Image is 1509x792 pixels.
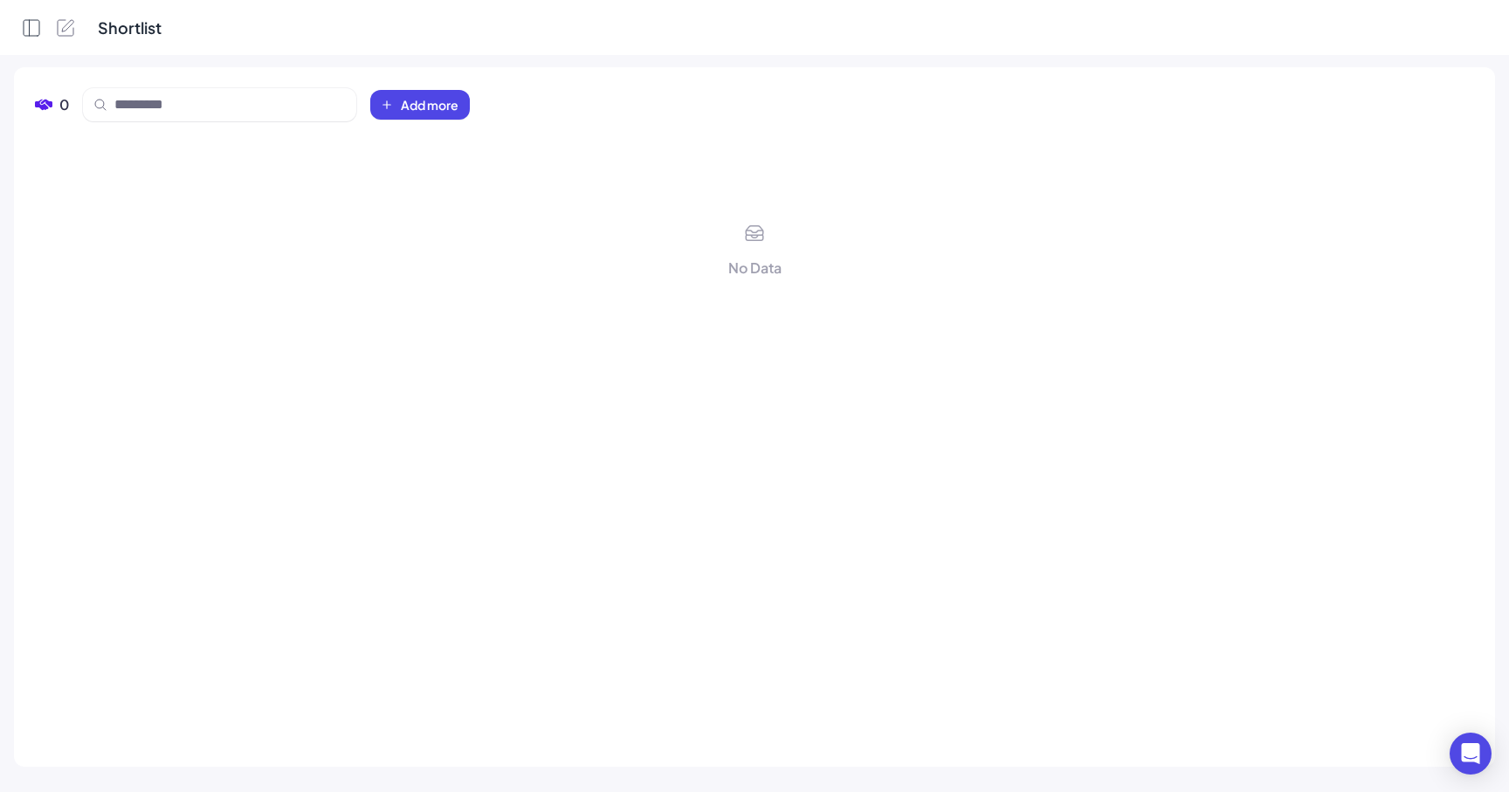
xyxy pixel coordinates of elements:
button: Open Side Panel [21,17,42,38]
button: Add more [370,90,470,120]
span: 0 [59,94,69,115]
button: New Search [56,17,77,38]
div: Shortlist [98,16,162,39]
span: Add more [401,96,458,114]
div: Open Intercom Messenger [1450,733,1492,775]
div: No Data [728,258,782,279]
